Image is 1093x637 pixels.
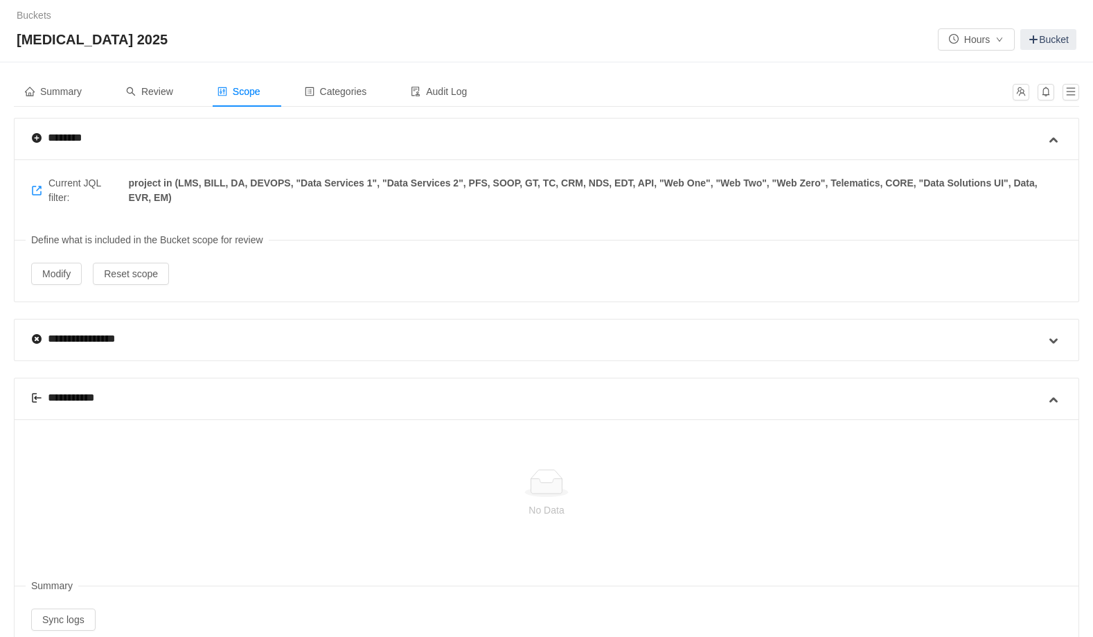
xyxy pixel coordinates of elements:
[1063,84,1079,101] button: icon: menu
[938,28,1015,51] button: icon: clock-circleHoursicon: down
[26,227,269,253] span: Define what is included in the Bucket scope for review
[411,87,420,96] i: icon: audit
[42,503,1051,518] p: No Data
[305,87,314,96] i: icon: profile
[1038,84,1054,101] button: icon: bell
[217,86,260,97] span: Scope
[93,263,169,285] button: Reset scope
[17,10,51,21] a: Buckets
[25,87,35,96] i: icon: home
[1013,84,1029,101] button: icon: team
[126,87,136,96] i: icon: search
[31,176,1062,205] span: Current JQL filter:
[26,573,78,599] span: Summary
[31,263,82,285] button: Modify
[25,86,82,97] span: Summary
[217,87,227,96] i: icon: control
[1020,29,1076,50] a: Bucket
[31,609,96,631] button: Sync logs
[305,86,367,97] span: Categories
[411,86,467,97] span: Audit Log
[129,176,1062,205] span: project in (LMS, BILL, DA, DEVOPS, "Data Services 1", "Data Services 2", PFS, SOOP, GT, TC, CRM, ...
[126,86,173,97] span: Review
[17,28,176,51] span: [MEDICAL_DATA] 2025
